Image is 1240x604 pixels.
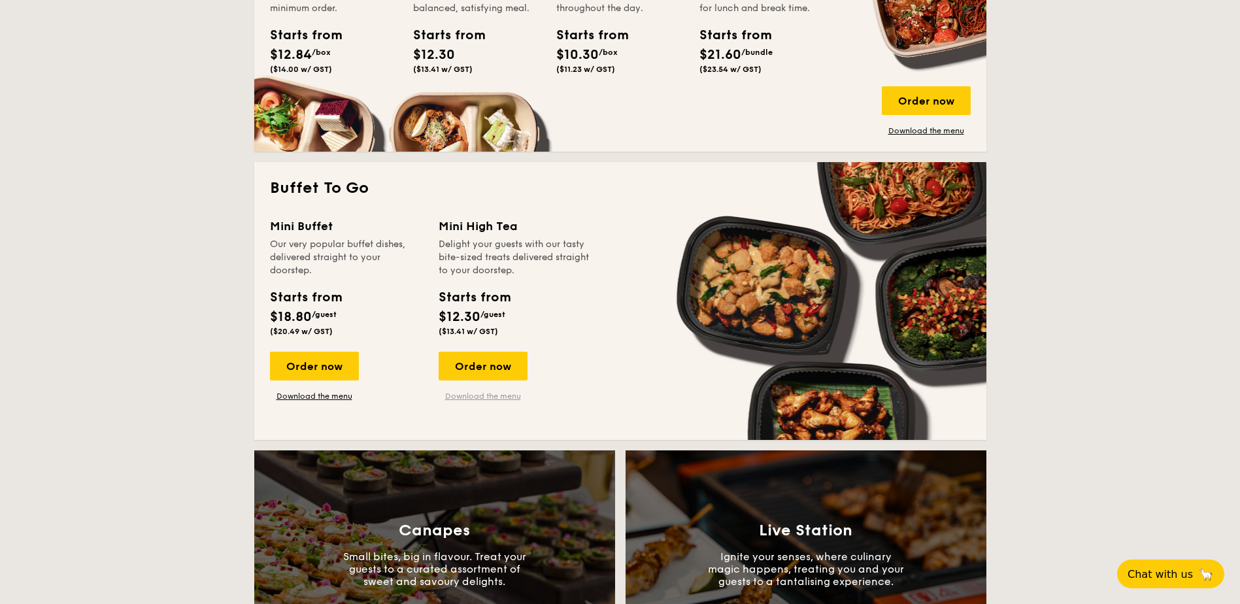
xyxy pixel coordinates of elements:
a: Download the menu [882,126,971,136]
h3: Canapes [399,522,470,540]
div: Order now [439,352,528,380]
div: Mini High Tea [439,217,592,235]
span: ($20.49 w/ GST) [270,327,333,336]
p: Ignite your senses, where culinary magic happens, treating you and your guests to a tantalising e... [708,550,904,588]
span: $12.84 [270,47,312,63]
a: Download the menu [270,391,359,401]
span: ($13.41 w/ GST) [413,65,473,74]
div: Order now [270,352,359,380]
span: $12.30 [413,47,455,63]
span: $21.60 [699,47,741,63]
div: Starts from [699,25,758,45]
span: $18.80 [270,309,312,325]
span: /guest [312,310,337,319]
div: Starts from [270,288,341,307]
div: Starts from [413,25,472,45]
div: Our very popular buffet dishes, delivered straight to your doorstep. [270,238,423,277]
div: Starts from [439,288,510,307]
span: /box [312,48,331,57]
div: Mini Buffet [270,217,423,235]
div: Starts from [270,25,329,45]
div: Starts from [556,25,615,45]
span: $10.30 [556,47,599,63]
h2: Buffet To Go [270,178,971,199]
span: /box [599,48,618,57]
span: /guest [480,310,505,319]
div: Order now [882,86,971,115]
p: Small bites, big in flavour. Treat your guests to a curated assortment of sweet and savoury delig... [337,550,533,588]
a: Download the menu [439,391,528,401]
span: $12.30 [439,309,480,325]
span: ($23.54 w/ GST) [699,65,762,74]
span: ($11.23 w/ GST) [556,65,615,74]
span: ($13.41 w/ GST) [439,327,498,336]
span: ($14.00 w/ GST) [270,65,332,74]
h3: Live Station [759,522,852,540]
div: Delight your guests with our tasty bite-sized treats delivered straight to your doorstep. [439,238,592,277]
span: Chat with us [1128,568,1193,580]
span: 🦙 [1198,567,1214,582]
span: /bundle [741,48,773,57]
button: Chat with us🦙 [1117,560,1224,588]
